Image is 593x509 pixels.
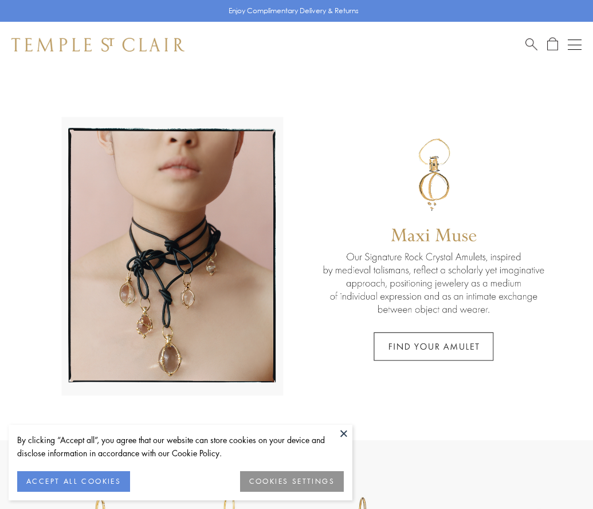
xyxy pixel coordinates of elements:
a: Open Shopping Bag [547,37,558,52]
p: Enjoy Complimentary Delivery & Returns [229,5,359,17]
img: Temple St. Clair [11,38,184,52]
button: COOKIES SETTINGS [240,471,344,492]
a: Search [525,37,537,52]
button: Open navigation [568,38,582,52]
button: ACCEPT ALL COOKIES [17,471,130,492]
div: By clicking “Accept all”, you agree that our website can store cookies on your device and disclos... [17,433,344,460]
